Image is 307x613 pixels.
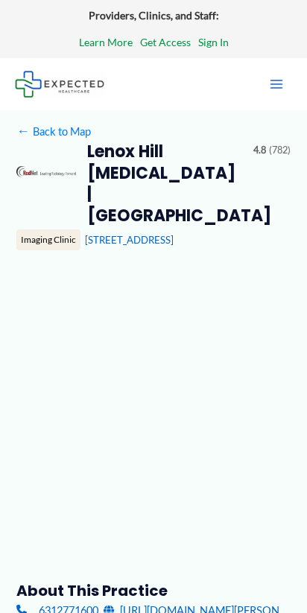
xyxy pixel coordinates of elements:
a: [STREET_ADDRESS] [85,234,174,246]
h2: Lenox Hill [MEDICAL_DATA] | [GEOGRAPHIC_DATA] [87,142,242,226]
a: ←Back to Map [16,121,90,142]
button: Main menu toggle [261,69,292,100]
a: Get Access [140,33,191,52]
span: (782) [269,142,291,159]
span: ← [16,124,30,138]
span: 4.8 [253,142,266,159]
a: Learn More [79,33,133,52]
div: Imaging Clinic [16,229,80,250]
img: Expected Healthcare Logo - side, dark font, small [15,71,104,97]
h3: About this practice [16,581,290,600]
strong: Providers, Clinics, and Staff: [89,9,219,22]
a: Sign In [198,33,229,52]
